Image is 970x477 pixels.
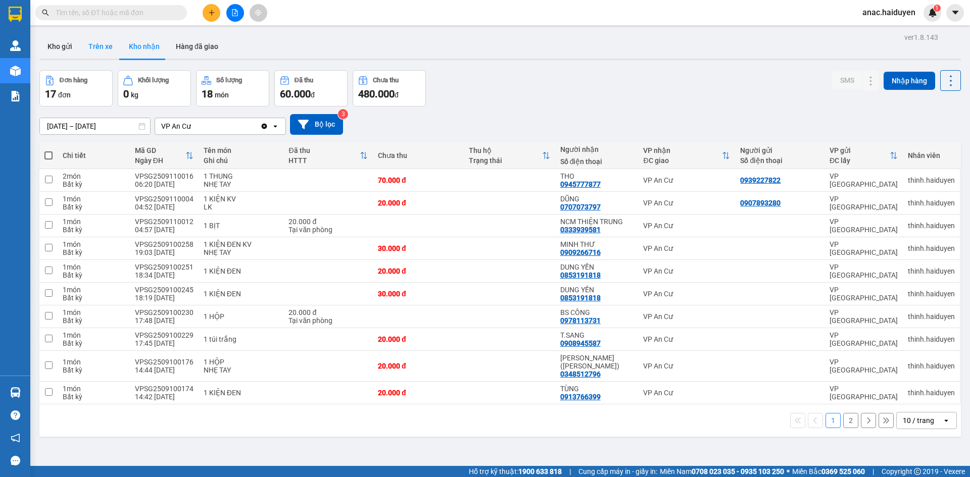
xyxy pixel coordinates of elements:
div: Chi tiết [63,151,125,160]
div: thinh.haiduyen [908,244,955,252]
div: DUNG YẾN [560,263,634,271]
div: VP [GEOGRAPHIC_DATA] [830,385,898,401]
div: Bất kỳ [63,294,125,302]
div: 1 BỊT [204,222,279,230]
div: VP [GEOGRAPHIC_DATA] [830,308,898,325]
button: Trên xe [80,34,121,59]
span: Miền Nam [660,466,784,477]
div: VP An Cư [643,199,730,207]
th: Toggle SortBy [638,142,735,169]
span: search [42,9,49,16]
div: Bất kỳ [63,180,125,188]
div: 20.000 đ [378,199,459,207]
strong: 1900 633 818 [518,467,562,475]
div: Đơn hàng [60,77,87,84]
img: icon-new-feature [928,8,937,17]
div: 1 món [63,263,125,271]
div: Ngày ĐH [135,156,185,165]
div: 20.000 đ [378,267,459,275]
div: VP [GEOGRAPHIC_DATA] [830,172,898,188]
span: message [11,456,20,465]
div: 1 món [63,218,125,226]
div: 20.000 đ [378,362,459,370]
span: 480.000 [358,88,395,100]
button: Hàng đã giao [168,34,226,59]
div: 18:34 [DATE] [135,271,193,279]
div: 0348512796 [560,370,601,378]
div: 1 món [63,331,125,339]
span: 18 [202,88,213,100]
button: Khối lượng0kg [118,70,191,107]
span: aim [255,9,262,16]
div: Số lượng [216,77,242,84]
span: caret-down [951,8,960,17]
button: 2 [843,413,858,428]
span: question-circle [11,410,20,420]
div: LK [204,203,279,211]
button: Kho gửi [39,34,80,59]
div: T.SANG [560,331,634,339]
th: Toggle SortBy [283,142,372,169]
div: VPSG2509100258 [135,240,193,248]
div: 1 KIỆN ĐEN [204,267,279,275]
div: 1 KIỆN ĐEN [204,389,279,397]
div: 20.000 đ [288,218,367,226]
span: ⚪️ [787,469,790,473]
div: TÙNG [560,385,634,393]
button: Chưa thu480.000đ [353,70,426,107]
div: VP gửi [830,146,890,154]
button: Nhập hàng [884,72,935,90]
div: VP [GEOGRAPHIC_DATA] [830,218,898,234]
button: Kho nhận [121,34,168,59]
svg: Clear value [260,122,268,130]
span: Miền Bắc [792,466,865,477]
div: 20.000 đ [378,389,459,397]
button: Đơn hàng17đơn [39,70,113,107]
div: 1 HỘP [204,312,279,321]
div: VPSG2509100174 [135,385,193,393]
div: 1 KIỆN ĐEN KV [204,240,279,248]
div: NCM THIỆN TRUNG [560,218,634,226]
div: thinh.haiduyen [908,267,955,275]
button: file-add [226,4,244,22]
sup: 1 [934,5,941,12]
button: Bộ lọc [290,114,343,135]
th: Toggle SortBy [464,142,555,169]
div: 70.000 đ [378,176,459,184]
div: Bất kỳ [63,393,125,401]
div: 20.000 đ [378,335,459,343]
div: Bất kỳ [63,271,125,279]
div: 1 món [63,286,125,294]
div: VP [GEOGRAPHIC_DATA] [830,240,898,256]
div: 1 túi trắng [204,335,279,343]
img: logo-vxr [9,7,22,22]
div: 14:42 [DATE] [135,393,193,401]
div: Trạng thái [469,156,542,165]
button: aim [250,4,267,22]
div: 17:48 [DATE] [135,316,193,325]
div: 14:44 [DATE] [135,366,193,374]
div: 2 món [63,172,125,180]
span: plus [208,9,215,16]
div: thinh.haiduyen [908,290,955,298]
span: món [215,91,229,99]
div: VPSG2509110016 [135,172,193,180]
div: Chưa thu [373,77,399,84]
img: warehouse-icon [10,40,21,51]
input: Tìm tên, số ĐT hoặc mã đơn [56,7,175,18]
div: 1 món [63,358,125,366]
div: NHẸ TAY [204,180,279,188]
div: VP An Cư [643,267,730,275]
div: Thu hộ [469,146,542,154]
div: 0909266716 [560,248,601,256]
div: Số điện thoại [740,156,819,165]
div: 0913766399 [560,393,601,401]
span: 17 [45,88,56,100]
img: solution-icon [10,91,21,101]
div: thinh.haiduyen [908,222,955,230]
input: Select a date range. [40,118,150,134]
div: VPSG2509100245 [135,286,193,294]
div: NHẸ TAY [204,366,279,374]
span: 1 [935,5,939,12]
div: ver 1.8.143 [904,32,938,43]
